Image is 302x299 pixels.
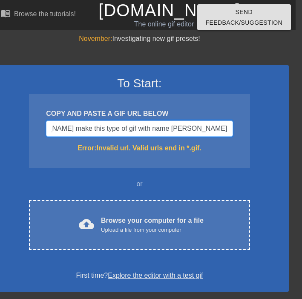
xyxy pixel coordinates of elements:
[0,8,76,21] a: Browse the tutorials!
[46,121,233,137] input: Username
[108,272,203,279] a: Explore the editor with a test gif
[79,216,94,232] span: cloud_upload
[197,4,291,30] button: Send Feedback/Suggestion
[2,270,278,281] div: First time?
[79,35,112,42] span: November:
[101,226,204,234] div: Upload a file from your computer
[98,1,240,20] a: [DOMAIN_NAME]
[46,143,233,153] div: Error: Invalid url. Valid urls end in *.gif.
[98,19,229,29] div: The online gif editor
[101,216,204,234] div: Browse your computer for a file
[46,109,233,119] div: COPY AND PASTE A GIF URL BELOW
[204,7,284,28] span: Send Feedback/Suggestion
[2,76,278,91] h3: To Start:
[14,10,76,17] div: Browse the tutorials!
[13,179,267,189] div: or
[0,8,11,18] span: menu_book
